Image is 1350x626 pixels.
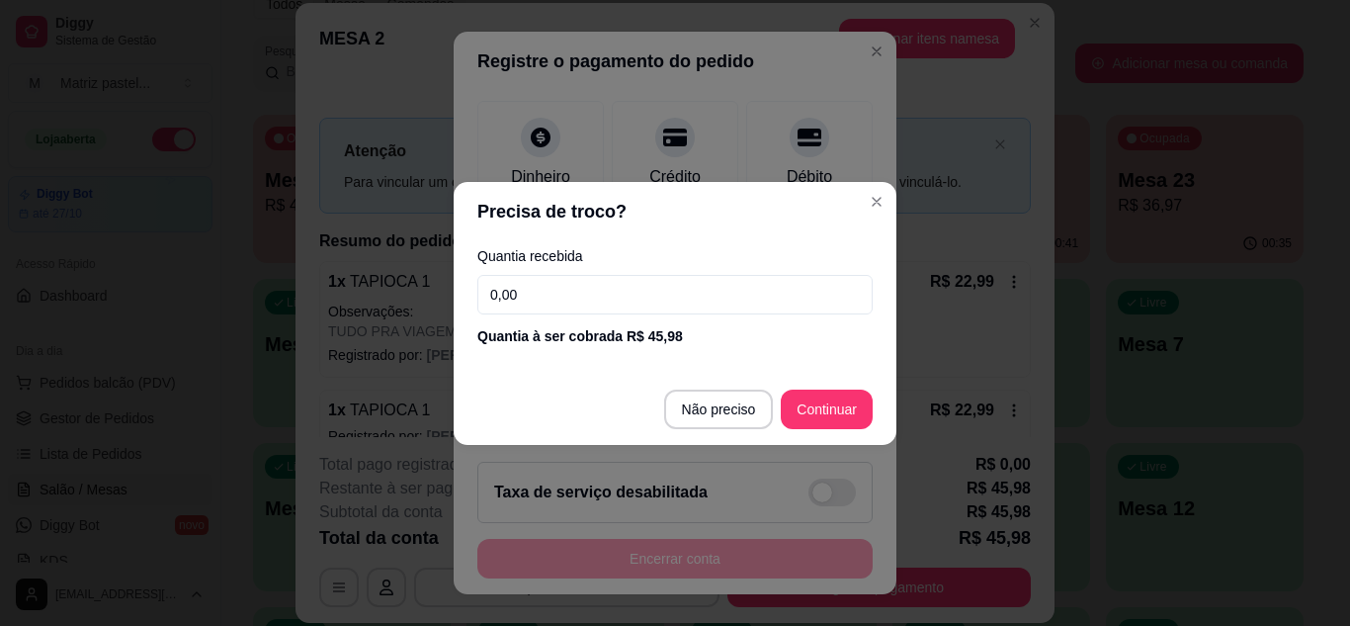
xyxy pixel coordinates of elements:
button: Não preciso [664,390,774,429]
div: Quantia à ser cobrada R$ 45,98 [477,326,873,346]
button: Close [861,186,892,218]
label: Quantia recebida [477,249,873,263]
button: Continuar [781,390,873,429]
header: Precisa de troco? [454,182,896,241]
